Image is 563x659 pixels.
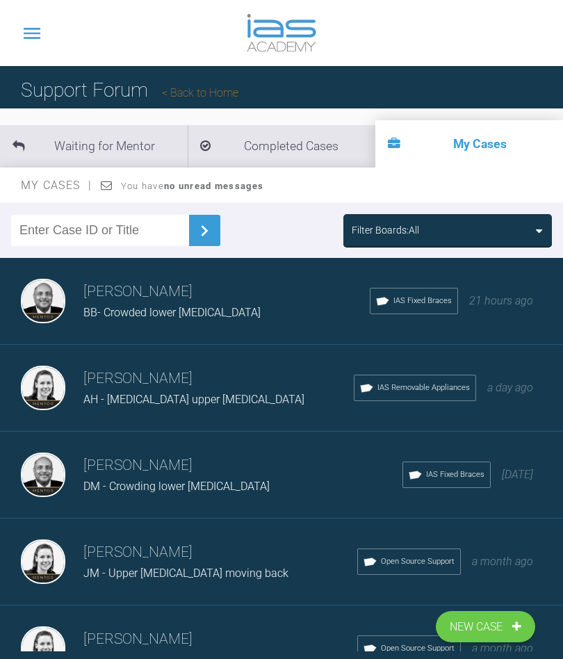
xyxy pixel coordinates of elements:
h3: [PERSON_NAME] [83,367,354,391]
span: a month ago [472,555,533,568]
span: DM - Crowding lower [MEDICAL_DATA] [83,480,270,493]
span: Open Source Support [381,642,455,655]
span: My Cases [21,179,92,192]
img: Kelly Toft [21,366,65,410]
img: Kelly Toft [21,539,65,584]
h1: Support Forum [21,75,238,106]
h3: [PERSON_NAME] [83,454,402,478]
li: My Cases [375,120,563,168]
a: Back to Home [162,86,238,99]
span: BB- Crowded lower [MEDICAL_DATA] [83,306,261,319]
h3: [PERSON_NAME] [83,541,357,564]
span: IAS Fixed Braces [426,469,484,481]
img: chevronRight.28bd32b0.svg [193,220,215,242]
span: 21 hours ago [469,294,533,307]
input: Enter Case ID or Title [11,215,189,246]
span: IAS Fixed Braces [393,295,452,307]
img: Utpalendu Bose [21,279,65,323]
h3: [PERSON_NAME] [83,628,357,651]
h3: [PERSON_NAME] [83,280,370,304]
span: You have [121,181,263,191]
span: JM - Upper [MEDICAL_DATA] moving back [83,567,288,580]
strong: no unread messages [164,181,263,191]
span: a day ago [487,381,533,394]
div: Filter Boards: All [352,222,419,238]
a: New Case [436,611,535,643]
span: a month ago [472,642,533,655]
li: Completed Cases [188,125,375,168]
span: IAS Removable Appliances [377,382,470,394]
span: New Case [450,618,505,636]
span: [DATE] [502,468,533,481]
img: logo-light.3e3ef733.png [247,14,316,52]
span: Open Source Support [381,555,455,568]
img: Utpalendu Bose [21,453,65,497]
span: AH - [MEDICAL_DATA] upper [MEDICAL_DATA] [83,393,304,406]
